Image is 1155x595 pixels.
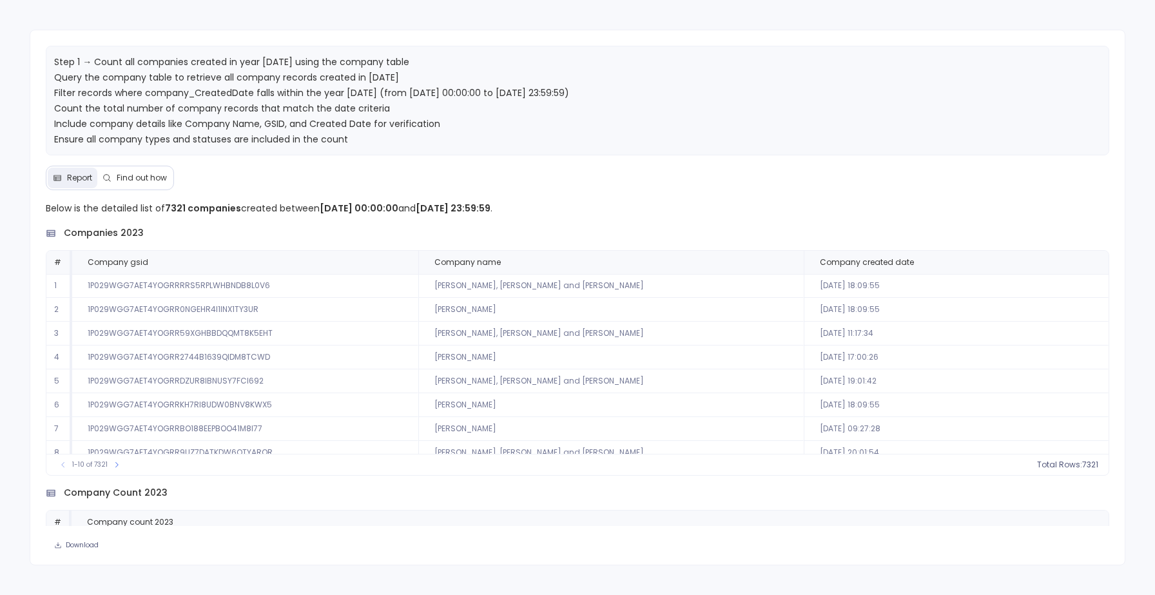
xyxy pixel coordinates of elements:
td: [PERSON_NAME] [418,298,804,322]
span: Company count 2023 [87,517,173,527]
span: companies 2023 [64,226,144,240]
span: Company created date [820,257,914,268]
td: [DATE] 17:00:26 [804,346,1109,369]
td: [PERSON_NAME], [PERSON_NAME] and [PERSON_NAME] [418,441,804,465]
span: company count 2023 [64,486,168,500]
p: Below is the detailed list of created between and . [46,200,1109,216]
td: [PERSON_NAME] [418,417,804,441]
td: [DATE] 19:01:42 [804,369,1109,393]
td: [DATE] 09:27:28 [804,417,1109,441]
td: 2 [46,298,72,322]
strong: 7321 companies [165,202,241,215]
td: 1P029WGG7AET4YOGRR59XGHBBDQQMT8K5EHT [72,322,418,346]
span: Download [66,541,99,550]
td: [DATE] 11:17:34 [804,322,1109,346]
td: [DATE] 20:01:54 [804,441,1109,465]
td: [PERSON_NAME] [418,346,804,369]
td: 1 [46,274,72,298]
td: 7 [46,417,72,441]
span: Report [67,173,92,183]
td: [DATE] 18:09:55 [804,298,1109,322]
td: 1P029WGG7AET4YOGRR2744B1639QIDM8TCWD [72,346,418,369]
td: 4 [46,346,72,369]
span: # [54,516,61,527]
strong: [DATE] 00:00:00 [320,202,398,215]
td: 1P029WGG7AET4YOGRRKH7RI8UDW0BNV8KWX5 [72,393,418,417]
span: # [54,257,61,268]
td: [DATE] 18:09:55 [804,393,1109,417]
td: [PERSON_NAME] [418,393,804,417]
td: 1P029WGG7AET4YOGRRRRS5RPLWHBNDB8L0V6 [72,274,418,298]
span: Find out how [117,173,167,183]
td: 3 [46,322,72,346]
span: Step 1 → Count all companies created in year [DATE] using the company table Query the company tab... [54,55,569,146]
td: 1P029WGG7AET4YOGRR0NGEHR4I1INX1TY3UR [72,298,418,322]
span: Company name [434,257,501,268]
td: [PERSON_NAME], [PERSON_NAME] and [PERSON_NAME] [418,274,804,298]
td: [PERSON_NAME], [PERSON_NAME] and [PERSON_NAME] [418,322,804,346]
span: Company gsid [88,257,148,268]
span: 1-10 of 7321 [72,460,108,470]
td: 1P029WGG7AET4YOGRR9UZ7DATKDW6OTYAROR [72,441,418,465]
td: 1P029WGG7AET4YOGRRDZUR8IBNUSY7FCI692 [72,369,418,393]
td: [PERSON_NAME], [PERSON_NAME] and [PERSON_NAME] [418,369,804,393]
button: Report [48,168,97,188]
button: Download [46,536,107,554]
span: Total Rows: [1037,460,1082,470]
button: Find out how [97,168,172,188]
span: 7321 [1082,460,1098,470]
td: 1P029WGG7AET4YOGRRBO188EEPBOO41M8I77 [72,417,418,441]
td: 6 [46,393,72,417]
strong: [DATE] 23:59:59 [416,202,490,215]
td: 5 [46,369,72,393]
td: [DATE] 18:09:55 [804,274,1109,298]
td: 8 [46,441,72,465]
